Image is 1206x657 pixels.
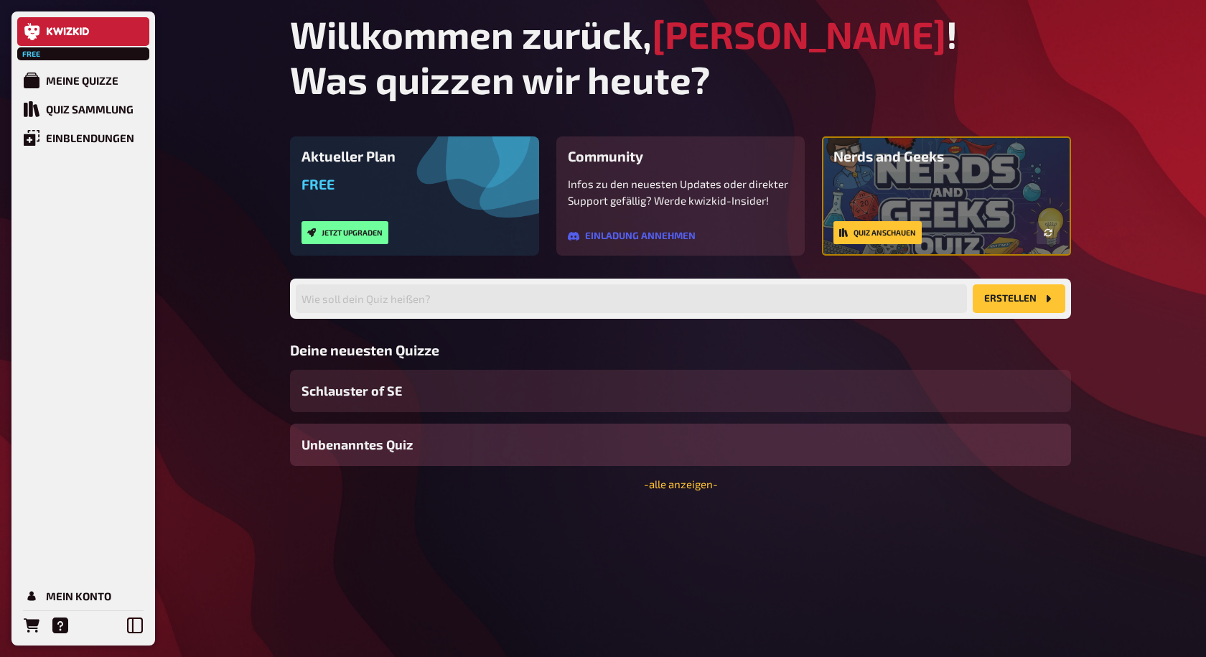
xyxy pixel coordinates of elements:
[290,342,1071,358] h3: Deine neuesten Quizze
[17,66,149,95] a: Meine Quizze
[644,477,718,490] a: -alle anzeigen-
[290,370,1071,412] a: Schlauster of SE
[296,284,967,313] input: Wie soll dein Quiz heißen?
[46,131,134,144] div: Einblendungen
[301,381,402,401] span: Schlauster of SE
[568,176,794,208] p: Infos zu den neuesten Updates oder direkter Support gefällig? Werde kwizkid-Insider!
[973,284,1065,313] button: Erstellen
[568,148,794,164] h3: Community
[19,50,45,58] span: Free
[46,590,111,602] div: Mein Konto
[301,221,388,244] button: Jetzt upgraden
[46,611,75,640] a: Hilfe
[301,176,335,192] span: Free
[290,424,1071,466] a: Unbenanntes Quiz
[652,11,946,57] span: [PERSON_NAME]
[46,103,134,116] div: Quiz Sammlung
[17,95,149,124] a: Quiz Sammlung
[301,148,528,164] h3: Aktueller Plan
[17,611,46,640] a: Bestellungen
[833,148,1060,164] h3: Nerds and Geeks
[17,124,149,152] a: Einblendungen
[17,582,149,610] a: Mein Konto
[290,11,1071,102] h1: Willkommen zurück, ! Was quizzen wir heute?
[46,74,118,87] div: Meine Quizze
[301,435,413,455] span: Unbenanntes Quiz
[833,221,922,244] a: Quiz anschauen
[568,230,696,242] a: Einladung annehmen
